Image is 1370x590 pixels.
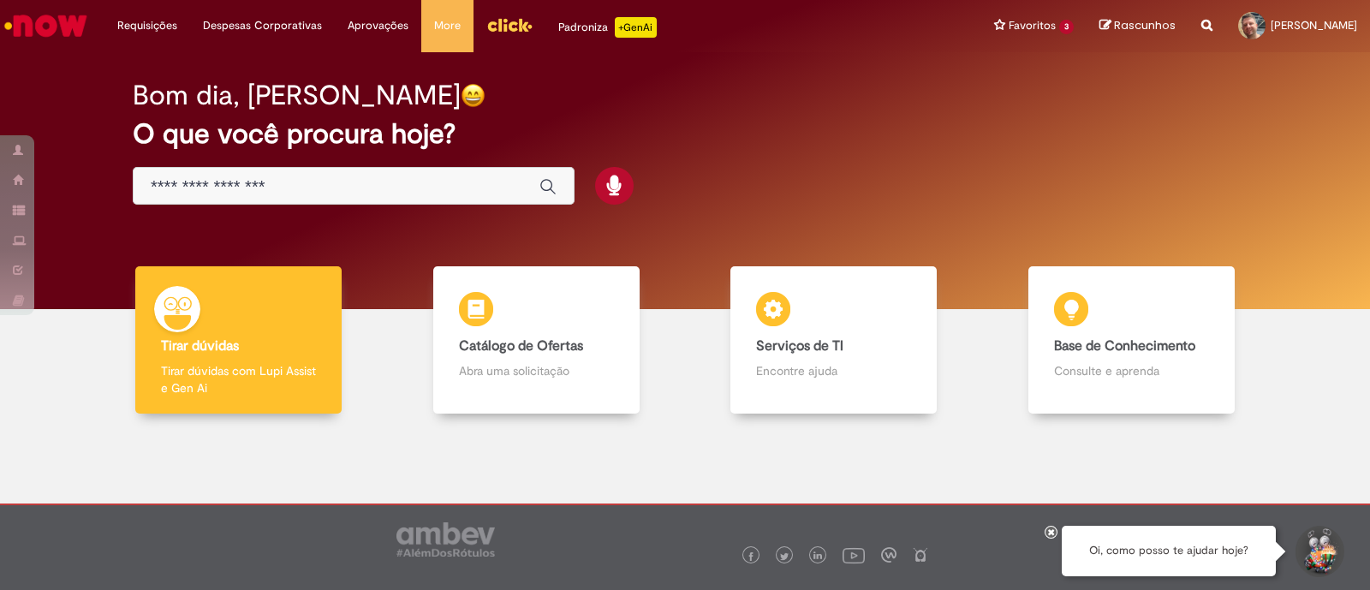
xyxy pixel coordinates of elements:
[461,83,485,108] img: happy-face.png
[1062,526,1276,576] div: Oi, como posso te ajudar hoje?
[203,17,322,34] span: Despesas Corporativas
[388,266,686,414] a: Catálogo de Ofertas Abra uma solicitação
[90,266,388,414] a: Tirar dúvidas Tirar dúvidas com Lupi Assist e Gen Ai
[1099,18,1176,34] a: Rascunhos
[161,337,239,355] b: Tirar dúvidas
[348,17,408,34] span: Aprovações
[117,17,177,34] span: Requisições
[780,552,789,561] img: logo_footer_twitter.png
[1054,362,1209,379] p: Consulte e aprenda
[486,12,533,38] img: click_logo_yellow_360x200.png
[396,522,495,557] img: logo_footer_ambev_rotulo_gray.png
[747,552,755,561] img: logo_footer_facebook.png
[133,119,1237,149] h2: O que você procura hoje?
[459,337,583,355] b: Catálogo de Ofertas
[881,547,896,563] img: logo_footer_workplace.png
[1271,18,1357,33] span: [PERSON_NAME]
[1114,17,1176,33] span: Rascunhos
[843,544,865,566] img: logo_footer_youtube.png
[913,547,928,563] img: logo_footer_naosei.png
[756,362,911,379] p: Encontre ajuda
[756,337,843,355] b: Serviços de TI
[813,551,822,562] img: logo_footer_linkedin.png
[1054,337,1195,355] b: Base de Conhecimento
[133,80,461,110] h2: Bom dia, [PERSON_NAME]
[685,266,983,414] a: Serviços de TI Encontre ajuda
[558,17,657,38] div: Padroniza
[1293,526,1344,577] button: Iniciar Conversa de Suporte
[615,17,657,38] p: +GenAi
[161,362,316,396] p: Tirar dúvidas com Lupi Assist e Gen Ai
[2,9,90,43] img: ServiceNow
[1009,17,1056,34] span: Favoritos
[1059,20,1074,34] span: 3
[434,17,461,34] span: More
[983,266,1281,414] a: Base de Conhecimento Consulte e aprenda
[459,362,614,379] p: Abra uma solicitação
